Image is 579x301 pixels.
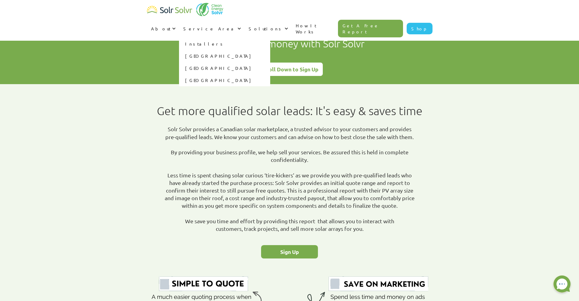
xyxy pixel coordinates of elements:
div: Service Area [179,19,244,38]
div: Sign Up [265,249,314,255]
h1: Get more qualified solar leads: It's easy & saves time [157,104,422,118]
div: About [151,26,171,32]
a: Sign Up [261,245,318,259]
a: Scroll Down to Sign Up [256,62,323,77]
div: Solutions [249,26,283,32]
a: How It Works [291,16,338,41]
a: [GEOGRAPHIC_DATA] [179,62,270,74]
div: Service Area [183,26,236,32]
a: [GEOGRAPHIC_DATA] [179,50,270,62]
nav: Service Area [179,38,270,86]
a: Get A Free Report [338,20,403,37]
a: Shop [407,23,433,34]
p: Solr Solvr provides a Canadian solar marketplace, a trusted advisor to your customers and provide... [163,125,416,232]
a: Installers [179,38,270,50]
div: Scroll Down to Sign Up [261,67,319,72]
a: [GEOGRAPHIC_DATA] [179,74,270,86]
div: Solutions [244,19,291,38]
div: About [147,19,179,38]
